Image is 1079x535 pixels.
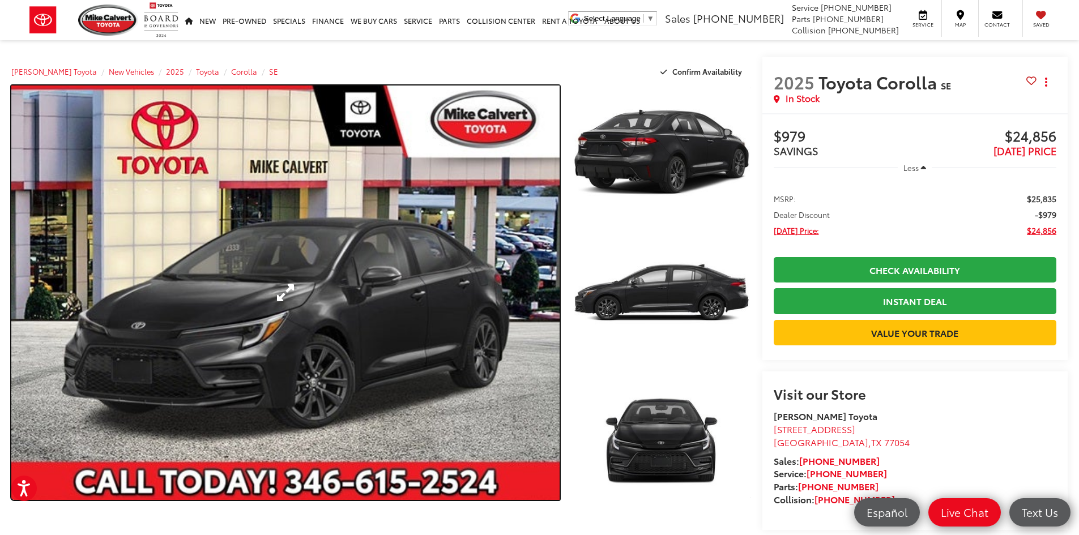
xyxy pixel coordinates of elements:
span: Contact [984,21,1010,28]
a: Expand Photo 1 [572,85,751,220]
a: [PHONE_NUMBER] [799,454,880,467]
a: [PHONE_NUMBER] [798,480,878,493]
strong: Collision: [774,493,895,506]
span: Español [861,505,913,519]
span: SAVINGS [774,143,818,158]
span: SE [941,79,951,92]
h2: Visit our Store [774,386,1056,401]
span: [STREET_ADDRESS] [774,422,855,435]
span: TX [871,435,882,448]
a: Live Chat [928,498,1001,527]
span: Collision [792,24,826,36]
span: [GEOGRAPHIC_DATA] [774,435,868,448]
span: $24,856 [915,129,1056,145]
a: Expand Photo 2 [572,226,751,360]
a: New Vehicles [109,66,154,76]
a: [STREET_ADDRESS] [GEOGRAPHIC_DATA],TX 77054 [774,422,910,448]
strong: Service: [774,466,887,480]
img: 2025 Toyota Corolla SE [6,83,565,502]
a: Check Availability [774,257,1056,283]
span: Service [792,2,818,13]
span: [PHONE_NUMBER] [693,11,784,25]
span: Less [903,162,919,173]
a: Value Your Trade [774,320,1056,345]
a: Instant Deal [774,288,1056,314]
span: Saved [1029,21,1054,28]
img: 2025 Toyota Corolla SE [570,365,752,502]
span: 2025 [774,70,814,94]
button: Actions [1037,72,1056,92]
a: Toyota [196,66,219,76]
a: Expand Photo 0 [11,85,560,500]
strong: Sales: [774,454,880,467]
span: $25,835 [1027,193,1056,204]
img: Mike Calvert Toyota [78,5,138,36]
span: MSRP: [774,193,796,204]
span: $979 [774,129,915,145]
span: [DATE] Price: [774,225,819,236]
span: Service [910,21,936,28]
a: Español [854,498,920,527]
a: Text Us [1009,498,1071,527]
span: $24,856 [1027,225,1056,236]
strong: Parts: [774,480,878,493]
span: , [774,435,910,448]
span: In Stock [786,92,820,105]
span: dropdown dots [1045,78,1047,87]
span: Confirm Availability [672,66,742,76]
span: -$979 [1035,209,1056,220]
img: 2025 Toyota Corolla SE [570,84,752,221]
span: [PHONE_NUMBER] [828,24,899,36]
span: Dealer Discount [774,209,830,220]
span: [DATE] PRICE [993,143,1056,158]
span: Sales [665,11,690,25]
button: Less [898,157,932,178]
span: [PHONE_NUMBER] [821,2,892,13]
span: Text Us [1016,505,1064,519]
span: Toyota Corolla [818,70,941,94]
img: 2025 Toyota Corolla SE [570,224,752,361]
a: SE [269,66,278,76]
span: Live Chat [935,505,994,519]
a: 2025 [166,66,184,76]
span: ▼ [647,14,654,23]
a: [PERSON_NAME] Toyota [11,66,97,76]
span: Parts [792,13,811,24]
button: Confirm Availability [654,62,751,82]
span: Map [948,21,973,28]
a: [PHONE_NUMBER] [814,493,895,506]
a: Corolla [231,66,257,76]
span: [PHONE_NUMBER] [813,13,884,24]
span: 77054 [884,435,910,448]
a: [PHONE_NUMBER] [807,466,887,480]
a: Expand Photo 3 [572,366,751,500]
strong: [PERSON_NAME] Toyota [774,409,877,422]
